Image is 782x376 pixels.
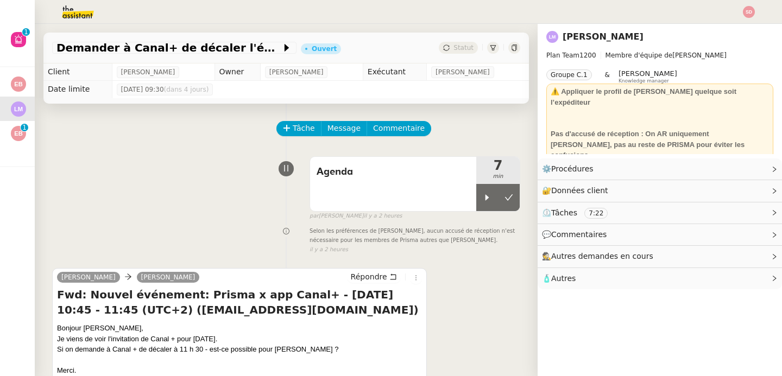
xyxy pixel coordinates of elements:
span: 🔐 [542,184,613,197]
span: [PERSON_NAME] [121,67,175,78]
small: [PERSON_NAME] [310,212,402,221]
button: Tâche [276,121,321,136]
span: [PERSON_NAME] [436,67,490,78]
span: ⏲️ [542,208,617,217]
span: Données client [551,186,608,195]
p: 1 [24,28,28,38]
span: 🕵️ [542,252,658,260]
td: Exécutant [363,63,426,81]
nz-badge-sup: 1 [22,28,30,36]
span: Tâches [551,208,577,217]
div: Ouvert [312,46,337,52]
span: par [310,212,319,221]
a: [PERSON_NAME] [137,272,200,282]
img: svg [11,126,26,141]
a: [PERSON_NAME] [57,272,120,282]
span: [PERSON_NAME] [619,69,677,78]
span: Commentaire [373,122,425,135]
app-user-label: Knowledge manager [619,69,677,84]
td: Owner [215,63,260,81]
span: Message [327,122,361,135]
nz-badge-sup: 1 [21,124,28,131]
span: Selon les préférences de [PERSON_NAME], aucun accusé de réception n'est nécessaire pour les membr... [310,227,520,245]
img: svg [546,31,558,43]
img: svg [743,6,755,18]
img: svg [11,77,26,92]
nz-tag: Groupe C.1 [546,69,592,80]
div: 🔐Données client [538,180,782,201]
span: 🧴 [542,274,576,283]
span: Plan Team [546,52,579,59]
nz-tag: 7:22 [584,208,608,219]
button: Commentaire [367,121,431,136]
span: Statut [453,44,474,52]
span: Procédures [551,164,594,173]
span: Répondre [351,271,387,282]
strong: ⚠️ Appliquer le profil de [PERSON_NAME] quelque soit l’expéditeur [551,87,736,106]
span: 1200 [579,52,596,59]
span: Membre d'équipe de [606,52,673,59]
h4: Fwd: Nouvel événement: Prisma x app Canal+ - [DATE] 10:45 - 11:45 (UTC+2) ([EMAIL_ADDRESS][DOMAIN... [57,287,422,317]
span: 💬 [542,230,611,239]
div: 💬Commentaires [538,224,782,245]
td: Client [43,63,112,81]
button: Message [321,121,367,136]
td: Date limite [43,81,112,98]
div: Je viens de voir l'invitation de Canal + pour [DATE]. [57,334,422,345]
span: Tâche [293,122,315,135]
span: [PERSON_NAME] [269,67,324,78]
div: ⏲️Tâches 7:22 [538,202,782,224]
div: Si on demande à Canal + de décaler à 11 h 30 - est-ce possible pour [PERSON_NAME] ? [57,344,422,355]
span: 7 [476,159,520,172]
span: Autres demandes en cours [551,252,653,260]
span: [DATE] 09:30 [121,84,209,95]
span: Knowledge manager [619,78,669,84]
div: Merci. [57,365,422,376]
span: min [476,172,520,181]
span: Agenda [317,164,470,180]
span: ⚙️ [542,163,598,175]
span: & [605,69,610,84]
span: Commentaires [551,230,607,239]
div: 🧴Autres [538,268,782,289]
div: 🕵️Autres demandes en cours [538,246,782,267]
span: [PERSON_NAME] [546,50,773,61]
button: Répondre [347,271,401,283]
span: Demander à Canal+ de décaler l'événement [56,42,281,53]
img: svg [11,101,26,117]
div: ⚙️Procédures [538,158,782,180]
span: il y a 2 heures [364,212,402,221]
strong: Pas d'accusé de réception : On AR uniquement [PERSON_NAME], pas au reste de PRISMA pour éviter le... [551,130,745,159]
a: [PERSON_NAME] [563,31,644,42]
p: 1 [22,124,27,133]
span: il y a 2 heures [310,245,348,254]
span: (dans 4 jours) [164,86,209,93]
span: Autres [551,274,576,283]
